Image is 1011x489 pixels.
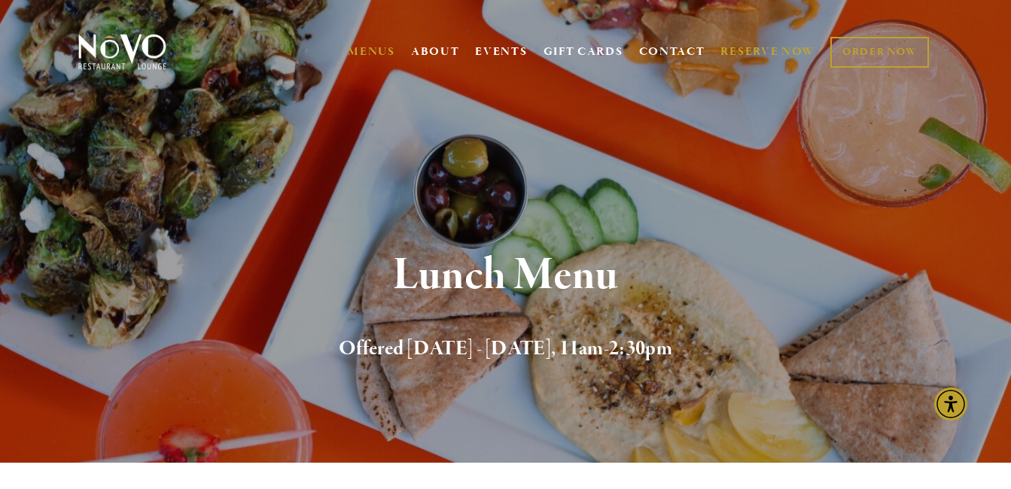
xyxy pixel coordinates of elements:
[348,44,395,59] a: MENUS
[639,38,705,66] a: CONTACT
[411,44,460,59] a: ABOUT
[830,37,929,68] a: ORDER NOW
[544,38,623,66] a: GIFT CARDS
[934,387,967,421] div: Accessibility Menu
[75,33,169,71] img: Novo Restaurant &amp; Lounge
[720,38,815,66] a: RESERVE NOW
[101,251,909,300] h1: Lunch Menu
[475,44,527,59] a: EVENTS
[101,333,909,365] h2: Offered [DATE] - [DATE], 11am-2:30pm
